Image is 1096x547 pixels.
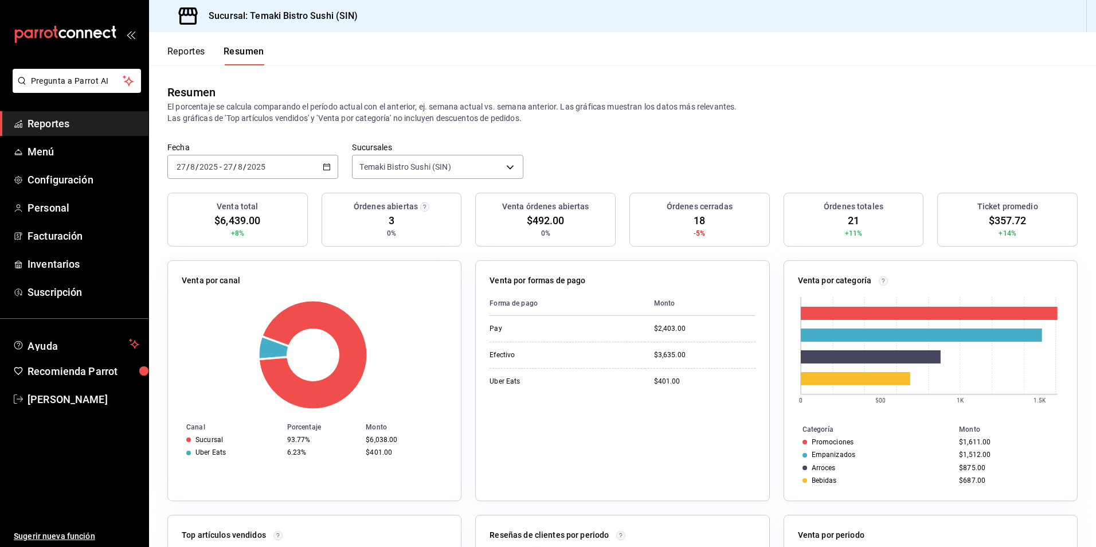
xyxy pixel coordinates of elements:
h3: Venta órdenes abiertas [502,201,589,213]
button: Reportes [167,46,205,65]
th: Monto [361,421,461,433]
p: Venta por formas de pago [490,275,585,287]
span: Recomienda Parrot [28,364,139,379]
span: / [243,162,246,171]
p: Reseñas de clientes por periodo [490,529,609,541]
span: / [195,162,199,171]
text: 0 [799,397,803,404]
th: Monto [954,423,1077,436]
input: ---- [246,162,266,171]
span: +14% [999,228,1016,239]
div: $687.00 [959,476,1059,485]
div: $1,512.00 [959,451,1059,459]
th: Porcentaje [283,421,362,433]
p: El porcentaje se calcula comparando el período actual con el anterior, ej. semana actual vs. sema... [167,101,1078,124]
text: 1K [957,397,964,404]
h3: Venta total [217,201,258,213]
button: open_drawer_menu [126,30,135,39]
span: / [233,162,237,171]
span: Sugerir nueva función [14,530,139,542]
div: $6,038.00 [366,436,443,444]
span: Menú [28,144,139,159]
h3: Órdenes totales [824,201,883,213]
span: Reportes [28,116,139,131]
h3: Ticket promedio [977,201,1038,213]
span: Temaki Bistro Sushi (SIN) [359,161,451,173]
div: $875.00 [959,464,1059,472]
a: Pregunta a Parrot AI [8,83,141,95]
th: Forma de pago [490,291,644,316]
p: Venta por categoría [798,275,872,287]
input: -- [190,162,195,171]
button: Resumen [224,46,264,65]
p: Venta por periodo [798,529,864,541]
span: 18 [694,213,705,228]
span: Facturación [28,228,139,244]
input: -- [176,162,186,171]
text: 1.5K [1034,397,1046,404]
span: [PERSON_NAME] [28,392,139,407]
span: - [220,162,222,171]
span: Pregunta a Parrot AI [31,75,123,87]
input: -- [223,162,233,171]
div: Bebidas [812,476,837,485]
span: $357.72 [989,213,1027,228]
div: $401.00 [654,377,756,386]
div: $2,403.00 [654,324,756,334]
span: / [186,162,190,171]
div: Resumen [167,84,216,101]
span: 21 [848,213,859,228]
div: Sucursal [195,436,223,444]
span: Configuración [28,172,139,187]
div: Pay [490,324,604,334]
span: -5% [694,228,705,239]
span: 0% [541,228,550,239]
h3: Sucursal: Temaki Bistro Sushi (SIN) [199,9,358,23]
div: 93.77% [287,436,357,444]
label: Sucursales [352,143,523,151]
span: Inventarios [28,256,139,272]
span: 3 [389,213,394,228]
span: Personal [28,200,139,216]
button: Pregunta a Parrot AI [13,69,141,93]
div: Efectivo [490,350,604,360]
label: Fecha [167,143,338,151]
span: Suscripción [28,284,139,300]
input: ---- [199,162,218,171]
span: +11% [845,228,863,239]
div: Uber Eats [195,448,226,456]
div: 6.23% [287,448,357,456]
th: Monto [645,291,756,316]
div: Empanizados [812,451,855,459]
input: -- [237,162,243,171]
span: +8% [231,228,244,239]
h3: Órdenes cerradas [667,201,733,213]
div: $1,611.00 [959,438,1059,446]
div: Arroces [812,464,836,472]
div: Uber Eats [490,377,604,386]
text: 500 [875,397,885,404]
div: Promociones [812,438,854,446]
h3: Órdenes abiertas [354,201,418,213]
div: $3,635.00 [654,350,756,360]
span: $6,439.00 [214,213,260,228]
span: Ayuda [28,337,124,351]
div: navigation tabs [167,46,264,65]
th: Categoría [784,423,955,436]
span: 0% [387,228,396,239]
p: Top artículos vendidos [182,529,266,541]
span: $492.00 [527,213,565,228]
div: $401.00 [366,448,443,456]
th: Canal [168,421,283,433]
p: Venta por canal [182,275,240,287]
